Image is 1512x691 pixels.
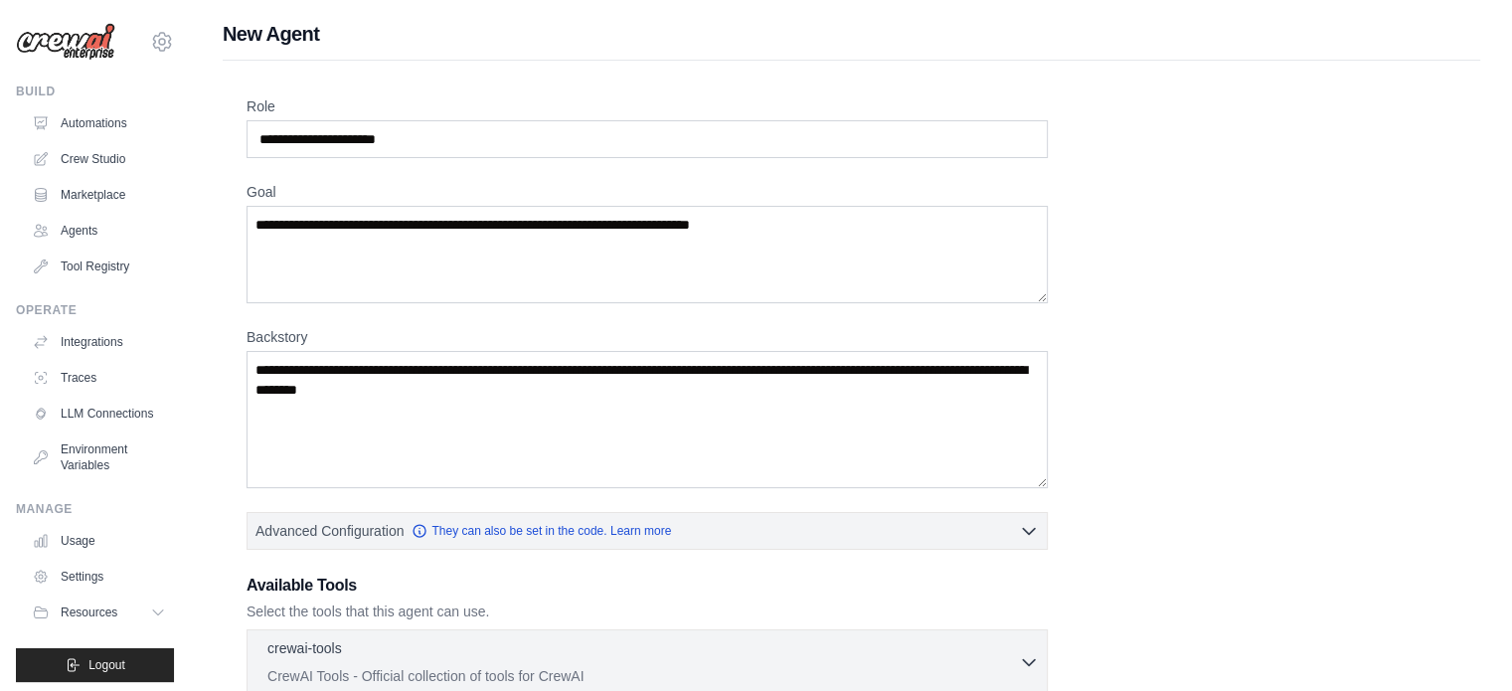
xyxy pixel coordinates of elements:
a: Automations [24,107,174,139]
a: Marketplace [24,179,174,211]
a: Traces [24,362,174,394]
h1: New Agent [223,20,1480,48]
div: Manage [16,501,174,517]
span: Advanced Configuration [255,521,404,541]
div: Operate [16,302,174,318]
button: Logout [16,648,174,682]
p: Select the tools that this agent can use. [247,602,1048,621]
label: Role [247,96,1048,116]
span: Resources [61,605,117,620]
label: Goal [247,182,1048,202]
a: Agents [24,215,174,247]
label: Backstory [247,327,1048,347]
button: Resources [24,597,174,628]
a: Usage [24,525,174,557]
a: Settings [24,561,174,593]
h3: Available Tools [247,574,1048,598]
p: CrewAI Tools - Official collection of tools for CrewAI [267,666,1019,686]
a: Environment Variables [24,433,174,481]
img: Logo [16,23,115,61]
a: LLM Connections [24,398,174,430]
a: They can also be set in the code. Learn more [412,523,671,539]
p: crewai-tools [267,638,342,658]
a: Tool Registry [24,251,174,282]
div: Build [16,84,174,99]
button: Advanced Configuration They can also be set in the code. Learn more [248,513,1047,549]
a: Crew Studio [24,143,174,175]
a: Integrations [24,326,174,358]
span: Logout [88,657,125,673]
button: crewai-tools CrewAI Tools - Official collection of tools for CrewAI [255,638,1039,686]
